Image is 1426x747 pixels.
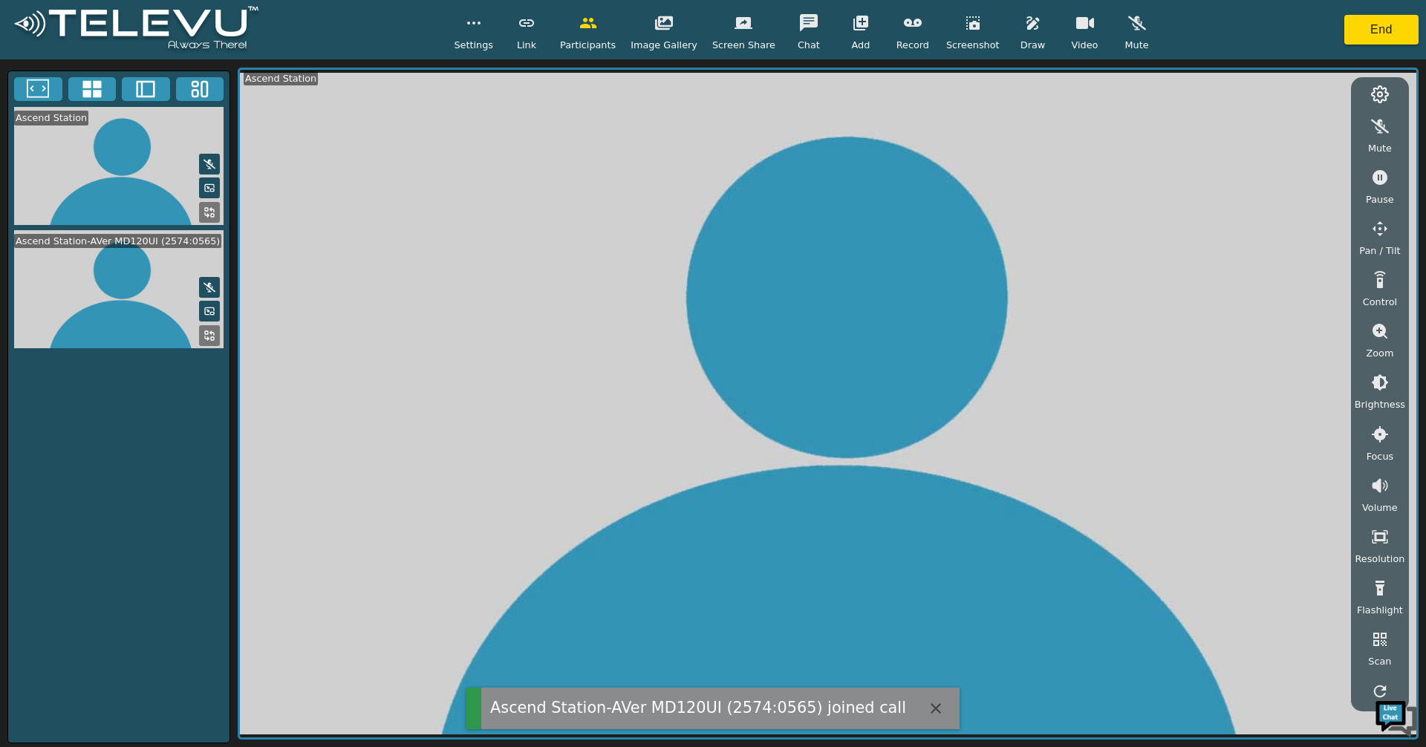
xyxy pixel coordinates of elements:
span: Brightness [1355,397,1405,411]
span: Screenshot [946,38,1000,52]
div: Chat with us now [77,78,250,97]
span: Link [517,38,536,52]
span: Video [1072,38,1098,52]
span: Image Gallery [631,38,697,52]
textarea: Type your message and hit 'Enter' [7,405,283,457]
button: 4x4 [68,77,117,101]
div: Ascend Station [244,71,318,85]
span: Zoom [1366,346,1393,360]
span: Record [896,38,929,52]
span: Control [1363,295,1397,309]
button: Picture in Picture [199,301,220,322]
button: Replace Feed [199,325,220,346]
button: Mute [199,277,220,298]
img: logoWhite.png [7,2,265,58]
span: Screen Share [712,38,775,52]
img: d_736959983_company_1615157101543_736959983 [25,69,62,106]
button: Picture in Picture [199,177,220,198]
div: Ascend Station-AVer MD120UI (2574:0565) [14,234,221,248]
span: Draw [1020,38,1045,52]
button: End [1344,15,1419,45]
span: Focus [1367,449,1394,463]
span: Settings [454,38,493,52]
button: Fullscreen [14,77,62,101]
span: Pan / Tilt [1359,244,1400,258]
span: Scan [1368,654,1391,668]
button: Two Window Medium [122,77,170,101]
span: Chat [798,38,820,52]
span: Add [852,38,870,52]
span: We're online! [86,187,205,337]
span: Volume [1362,500,1398,515]
span: Flashlight [1357,603,1403,617]
div: Ascend Station-AVer MD120UI (2574:0565) joined call [490,697,906,720]
span: Mute [1368,141,1392,155]
div: Ascend Station [14,111,88,125]
button: Three Window Medium [176,77,224,101]
span: Participants [560,38,616,52]
button: Mute [199,154,220,174]
div: Minimize live chat window [244,7,279,43]
span: Pause [1366,192,1394,206]
img: Chat Widget [1374,695,1419,740]
span: Mute [1124,38,1148,52]
button: Replace Feed [199,202,220,223]
span: Resolution [1355,552,1404,566]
